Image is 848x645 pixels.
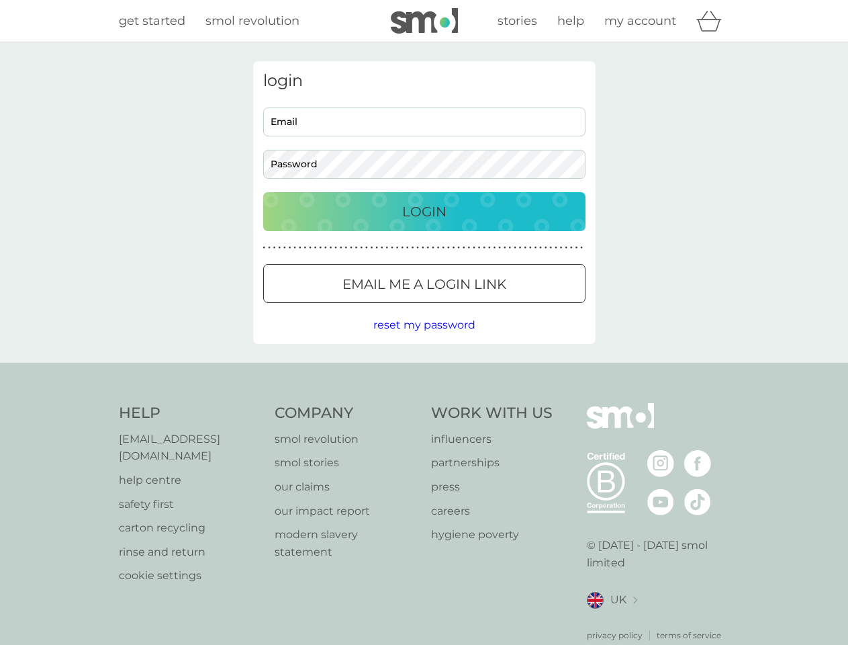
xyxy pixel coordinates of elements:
[391,8,458,34] img: smol
[539,245,542,251] p: ●
[587,592,604,609] img: UK flag
[431,403,553,424] h4: Work With Us
[431,454,553,472] a: partnerships
[205,13,299,28] span: smol revolution
[431,478,553,496] p: press
[633,597,637,604] img: select a new location
[275,503,418,520] a: our impact report
[342,273,506,295] p: Email me a login link
[205,11,299,31] a: smol revolution
[431,503,553,520] a: careers
[412,245,414,251] p: ●
[545,245,547,251] p: ●
[519,245,522,251] p: ●
[442,245,444,251] p: ●
[684,488,711,515] img: visit the smol Tiktok page
[273,245,276,251] p: ●
[350,245,352,251] p: ●
[498,245,501,251] p: ●
[463,245,465,251] p: ●
[431,431,553,448] a: influencers
[340,245,342,251] p: ●
[345,245,348,251] p: ●
[604,13,676,28] span: my account
[314,245,317,251] p: ●
[263,71,585,91] h3: login
[319,245,322,251] p: ●
[587,403,654,449] img: smol
[119,519,262,537] a: carton recycling
[360,245,363,251] p: ●
[468,245,471,251] p: ●
[278,245,281,251] p: ●
[119,11,185,31] a: get started
[119,472,262,489] a: help centre
[275,431,418,448] p: smol revolution
[330,245,332,251] p: ●
[119,403,262,424] h4: Help
[293,245,296,251] p: ●
[275,454,418,472] p: smol stories
[431,526,553,544] a: hygiene poverty
[386,245,389,251] p: ●
[263,245,266,251] p: ●
[402,201,446,222] p: Login
[504,245,506,251] p: ●
[457,245,460,251] p: ●
[299,245,301,251] p: ●
[381,245,383,251] p: ●
[401,245,404,251] p: ●
[432,245,434,251] p: ●
[647,488,674,515] img: visit the smol Youtube page
[565,245,567,251] p: ●
[557,11,584,31] a: help
[334,245,337,251] p: ●
[696,7,730,34] div: basket
[119,13,185,28] span: get started
[524,245,526,251] p: ●
[275,478,418,496] a: our claims
[555,245,557,251] p: ●
[529,245,532,251] p: ●
[604,11,676,31] a: my account
[514,245,516,251] p: ●
[119,544,262,561] a: rinse and return
[560,245,563,251] p: ●
[283,245,286,251] p: ●
[268,245,271,251] p: ●
[263,264,585,303] button: Email me a login link
[263,192,585,231] button: Login
[557,13,584,28] span: help
[647,450,674,477] img: visit the smol Instagram page
[396,245,399,251] p: ●
[587,537,730,571] p: © [DATE] - [DATE] smol limited
[373,316,475,334] button: reset my password
[587,629,643,642] a: privacy policy
[416,245,419,251] p: ●
[275,403,418,424] h4: Company
[657,629,721,642] a: terms of service
[119,496,262,513] a: safety first
[406,245,409,251] p: ●
[304,245,307,251] p: ●
[453,245,455,251] p: ●
[355,245,358,251] p: ●
[324,245,327,251] p: ●
[371,245,373,251] p: ●
[119,567,262,585] p: cookie settings
[498,11,537,31] a: stories
[483,245,485,251] p: ●
[580,245,583,251] p: ●
[427,245,430,251] p: ●
[478,245,481,251] p: ●
[550,245,553,251] p: ●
